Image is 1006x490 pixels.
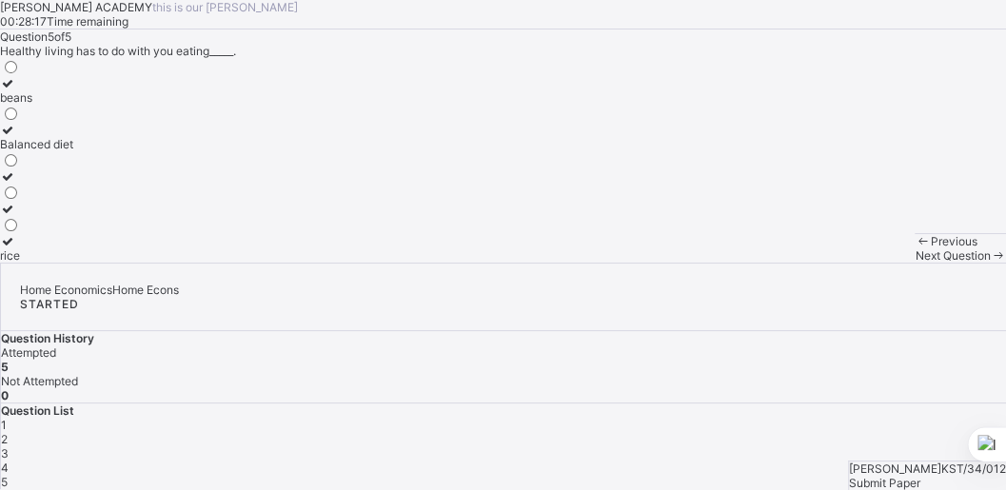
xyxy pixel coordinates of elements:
span: Attempted [1,345,56,360]
span: Question History [1,331,94,345]
span: Not Attempted [1,374,78,388]
span: 2 [1,432,8,446]
b: 5 [1,360,9,374]
span: [PERSON_NAME] [849,461,941,476]
span: Question List [1,403,74,418]
span: 5 [1,475,8,489]
span: Submit Paper [849,476,920,490]
span: Next Question [915,248,990,263]
b: 0 [1,388,9,402]
span: 1 [1,418,7,432]
span: STARTED [20,297,79,311]
span: 3 [1,446,9,461]
span: Time remaining [47,14,128,29]
span: Home Econs [112,283,179,297]
span: Previous [931,234,977,248]
span: KST/34/012 [941,461,1006,476]
span: Home Economics [20,283,112,297]
span: 4 [1,461,9,475]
